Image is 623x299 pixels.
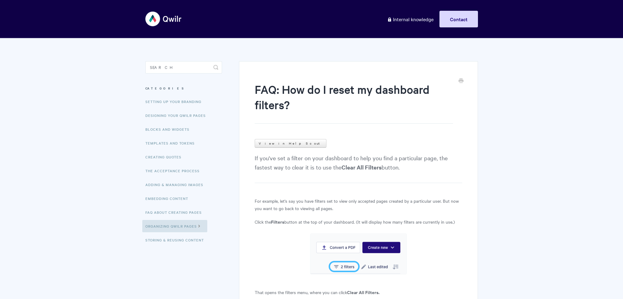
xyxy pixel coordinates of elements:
[145,165,204,177] a: The Acceptance Process
[145,234,208,246] a: Storing & Reusing Content
[142,220,207,232] a: Organizing Qwilr Pages
[255,139,326,148] a: View in Help Scout
[145,123,194,135] a: Blocks and Widgets
[347,289,379,295] strong: Clear All Filters.
[145,83,222,94] h3: Categories
[459,78,463,85] a: Print this Article
[145,7,182,30] img: Qwilr Help Center
[145,151,186,163] a: Creating Quotes
[145,95,206,108] a: Setting up your Branding
[255,153,462,183] p: If you've set a filter on your dashboard to help you find a particular page, the fastest way to c...
[310,233,407,274] img: file-wP987cjikg.png
[145,61,222,74] input: Search
[145,206,206,218] a: FAQ About Creating Pages
[271,218,284,225] strong: Filters
[255,289,462,296] p: That opens the filters menu, where you can click
[145,109,210,122] a: Designing Your Qwilr Pages
[145,178,208,191] a: Adding & Managing Images
[145,192,193,205] a: Embedding Content
[255,218,462,225] p: Click the button at the top of your dashboard. (It will display how many filters are currently in...
[382,11,438,27] a: Internal knowledge
[255,82,453,124] h1: FAQ: How do I reset my dashboard filters?
[145,137,199,149] a: Templates and Tokens
[342,163,382,171] strong: Clear All Filters
[255,197,462,212] p: For example, let's say you have filters set to view only accepted pages created by a particular u...
[439,11,478,27] a: Contact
